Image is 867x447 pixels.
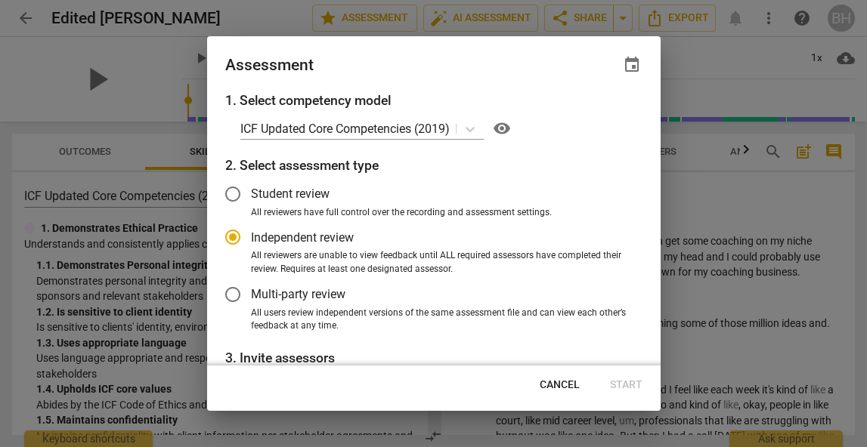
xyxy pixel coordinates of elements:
[490,116,514,140] button: Help
[484,116,514,140] a: Help
[621,54,643,76] button: Due date
[251,307,630,333] span: All users review independent versions of the same assessment file and can view each other’s feedb...
[528,371,592,399] button: Cancel
[225,176,643,333] div: Assessment type
[225,56,314,75] div: Assessment
[225,156,643,175] h3: 2. Select assessment type
[493,119,511,137] span: visibility
[540,378,580,393] span: Cancel
[251,285,345,303] span: Multi-party review
[251,249,630,276] span: All reviewers are unable to view feedback until ALL required assessors have completed their revie...
[623,56,641,74] span: event
[251,206,552,220] span: All reviewers have full control over the recording and assessment settings.
[225,348,643,368] h3: People will receive a link to the document to review.
[251,185,330,202] span: Student review
[251,229,354,246] span: Independent review
[225,91,643,110] h3: 1. Select competency model
[240,120,450,137] p: ICF Updated Core Competencies (2019)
